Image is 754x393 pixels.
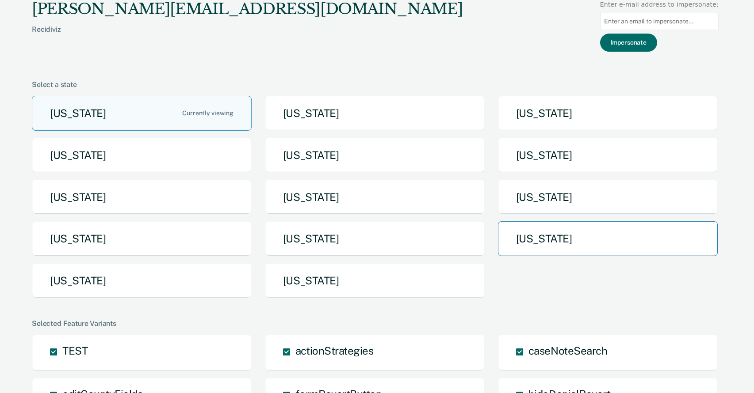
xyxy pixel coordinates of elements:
[295,344,373,357] span: actionStrategies
[32,263,252,298] button: [US_STATE]
[498,96,718,131] button: [US_STATE]
[32,221,252,256] button: [US_STATE]
[498,221,718,256] button: [US_STATE]
[265,263,485,298] button: [US_STATE]
[265,138,485,173] button: [US_STATE]
[528,344,607,357] span: caseNoteSearch
[32,180,252,215] button: [US_STATE]
[265,96,485,131] button: [US_STATE]
[32,80,719,89] div: Select a state
[600,34,657,52] button: Impersonate
[32,25,463,48] div: Recidiviz
[32,96,252,131] button: [US_STATE]
[32,319,719,328] div: Selected Feature Variants
[498,180,718,215] button: [US_STATE]
[62,344,88,357] span: TEST
[265,221,485,256] button: [US_STATE]
[498,138,718,173] button: [US_STATE]
[32,138,252,173] button: [US_STATE]
[265,180,485,215] button: [US_STATE]
[600,13,719,30] input: Enter an email to impersonate...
